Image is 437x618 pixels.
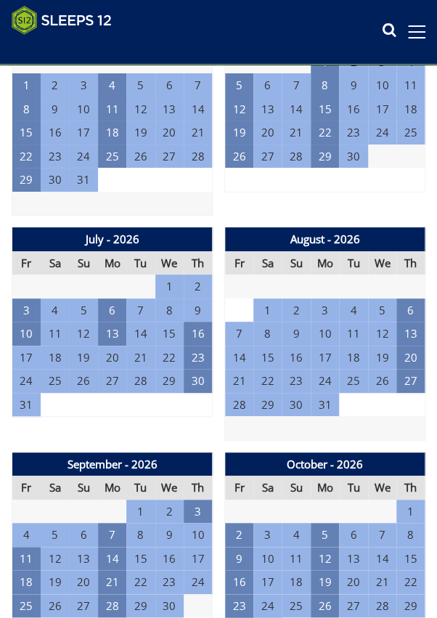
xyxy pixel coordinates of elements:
[225,369,253,393] td: 21
[98,476,126,500] th: Mo
[396,121,425,145] td: 25
[184,322,212,346] td: 16
[98,346,126,370] td: 20
[253,322,282,346] td: 8
[41,476,69,500] th: Sa
[184,547,212,571] td: 17
[41,168,69,192] td: 30
[98,73,126,97] td: 4
[253,121,282,145] td: 20
[126,570,155,594] td: 22
[184,145,212,168] td: 28
[368,570,396,594] td: 21
[396,97,425,121] td: 18
[155,251,184,275] th: We
[396,346,425,370] td: 20
[69,570,97,594] td: 20
[339,570,367,594] td: 20
[155,594,184,618] td: 30
[126,346,155,370] td: 21
[12,251,41,275] th: Fr
[184,97,212,121] td: 14
[41,594,69,618] td: 26
[396,523,425,547] td: 8
[41,547,69,571] td: 12
[69,369,97,393] td: 26
[282,570,310,594] td: 18
[225,346,253,370] td: 14
[12,476,41,500] th: Fr
[155,476,184,500] th: We
[282,145,310,168] td: 28
[253,369,282,393] td: 22
[41,322,69,346] td: 11
[155,145,184,168] td: 27
[396,547,425,571] td: 15
[368,476,396,500] th: We
[126,500,155,524] td: 1
[184,298,212,322] td: 9
[339,547,367,571] td: 13
[184,346,212,370] td: 23
[253,393,282,417] td: 29
[282,97,310,121] td: 14
[41,145,69,168] td: 23
[126,145,155,168] td: 26
[339,298,367,322] td: 4
[12,369,41,393] td: 24
[126,594,155,618] td: 29
[339,322,367,346] td: 11
[12,168,41,192] td: 29
[225,322,253,346] td: 7
[12,570,41,594] td: 18
[339,251,367,275] th: Tu
[184,73,212,97] td: 7
[98,594,126,618] td: 28
[396,322,425,346] td: 13
[282,121,310,145] td: 21
[126,121,155,145] td: 19
[253,145,282,168] td: 27
[225,73,253,97] td: 5
[155,570,184,594] td: 23
[225,227,425,251] th: August - 2026
[311,476,339,500] th: Mo
[339,97,367,121] td: 16
[12,121,41,145] td: 15
[282,547,310,571] td: 11
[98,369,126,393] td: 27
[311,251,339,275] th: Mo
[69,121,97,145] td: 17
[41,73,69,97] td: 2
[12,322,41,346] td: 10
[41,121,69,145] td: 16
[155,298,184,322] td: 8
[253,73,282,97] td: 6
[12,346,41,370] td: 17
[282,369,310,393] td: 23
[225,121,253,145] td: 19
[41,251,69,275] th: Sa
[184,476,212,500] th: Th
[311,121,339,145] td: 22
[69,73,97,97] td: 3
[126,251,155,275] th: Tu
[311,73,339,97] td: 8
[225,476,253,500] th: Fr
[368,298,396,322] td: 5
[339,594,367,618] td: 27
[98,121,126,145] td: 18
[69,168,97,192] td: 31
[396,594,425,618] td: 29
[225,594,253,618] td: 23
[311,523,339,547] td: 5
[368,322,396,346] td: 12
[311,97,339,121] td: 15
[311,298,339,322] td: 3
[282,251,310,275] th: Su
[155,121,184,145] td: 20
[225,97,253,121] td: 12
[253,298,282,322] td: 1
[184,570,212,594] td: 24
[225,452,425,476] th: October - 2026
